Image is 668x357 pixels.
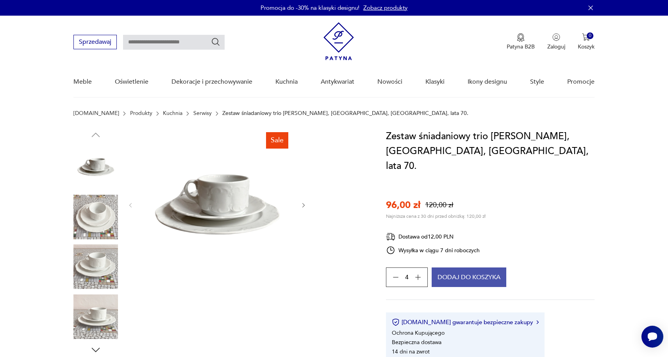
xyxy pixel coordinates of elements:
p: Zaloguj [547,43,565,50]
button: Zaloguj [547,33,565,50]
p: 96,00 zł [386,199,420,212]
img: Ikona medalu [517,33,525,42]
img: Zdjęcie produktu Zestaw śniadaniowy trio Monbijou, Rosenthal, Niemcy, lata 70. [142,129,293,280]
a: Antykwariat [321,67,354,97]
p: Patyna B2B [507,43,535,50]
li: Bezpieczna dostawa [392,339,441,346]
p: Zestaw śniadaniowy trio [PERSON_NAME], [GEOGRAPHIC_DATA], [GEOGRAPHIC_DATA], lata 70. [222,110,468,117]
div: 0 [587,32,593,39]
a: Sprzedawaj [73,40,117,45]
button: Sprzedawaj [73,35,117,49]
a: Kuchnia [163,110,182,117]
img: Ikonka użytkownika [552,33,560,41]
a: Oświetlenie [115,67,148,97]
div: Dostawa od 12,00 PLN [386,232,480,242]
a: Produkty [130,110,152,117]
p: Promocja do -30% na klasyki designu! [261,4,359,12]
a: Dekoracje i przechowywanie [171,67,252,97]
p: Koszyk [578,43,595,50]
a: Style [530,67,544,97]
button: 0Koszyk [578,33,595,50]
img: Ikona strzałki w prawo [536,320,539,324]
a: Ikona medaluPatyna B2B [507,33,535,50]
p: 120,00 zł [425,200,453,210]
a: Zobacz produkty [363,4,407,12]
img: Zdjęcie produktu Zestaw śniadaniowy trio Monbijou, Rosenthal, Niemcy, lata 70. [73,294,118,339]
a: Kuchnia [275,67,298,97]
li: Ochrona Kupującego [392,329,445,337]
button: [DOMAIN_NAME] gwarantuje bezpieczne zakupy [392,318,538,326]
img: Ikona dostawy [386,232,395,242]
a: Klasyki [425,67,445,97]
a: Serwisy [193,110,212,117]
img: Zdjęcie produktu Zestaw śniadaniowy trio Monbijou, Rosenthal, Niemcy, lata 70. [73,195,118,239]
img: Patyna - sklep z meblami i dekoracjami vintage [323,22,354,60]
a: Nowości [377,67,402,97]
button: Dodaj do koszyka [432,267,506,287]
a: Meble [73,67,92,97]
img: Zdjęcie produktu Zestaw śniadaniowy trio Monbijou, Rosenthal, Niemcy, lata 70. [73,244,118,289]
div: Sale [266,132,288,149]
img: Ikona koszyka [582,33,590,41]
a: Ikony designu [468,67,507,97]
li: 14 dni na zwrot [392,348,430,355]
img: Ikona certyfikatu [392,318,400,326]
button: Szukaj [211,37,220,47]
iframe: Smartsupp widget button [641,326,663,348]
span: 4 [405,275,409,280]
p: Najniższa cena z 30 dni przed obniżką: 120,00 zł [386,213,486,219]
button: Patyna B2B [507,33,535,50]
img: Zdjęcie produktu Zestaw śniadaniowy trio Monbijou, Rosenthal, Niemcy, lata 70. [73,145,118,189]
a: [DOMAIN_NAME] [73,110,119,117]
a: Promocje [567,67,595,97]
div: Wysyłka w ciągu 7 dni roboczych [386,246,480,255]
h1: Zestaw śniadaniowy trio [PERSON_NAME], [GEOGRAPHIC_DATA], [GEOGRAPHIC_DATA], lata 70. [386,129,595,174]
